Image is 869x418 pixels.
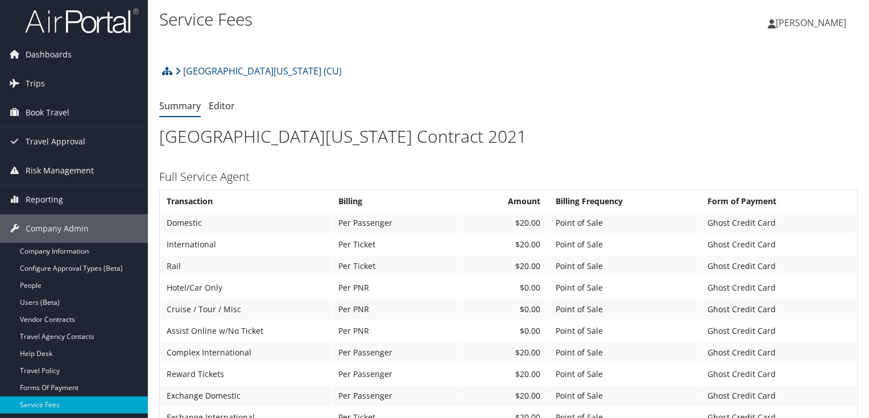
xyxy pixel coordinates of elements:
td: $0.00 [460,278,549,298]
td: Point of Sale [550,386,701,406]
td: Per Passenger [333,386,458,406]
span: Reporting [26,185,63,214]
td: Point of Sale [550,278,701,298]
span: [PERSON_NAME] [776,16,846,29]
img: airportal-logo.png [25,7,139,34]
td: Cruise / Tour / Misc [161,299,332,320]
td: Ghost Credit Card [702,342,856,363]
th: Amount [460,191,549,212]
td: Ghost Credit Card [702,213,856,233]
span: Dashboards [26,40,72,69]
td: Ghost Credit Card [702,364,856,384]
td: Point of Sale [550,342,701,363]
td: $20.00 [460,342,549,363]
span: Company Admin [26,214,89,243]
th: Transaction [161,191,332,212]
td: Point of Sale [550,213,701,233]
a: Editor [209,100,235,112]
td: Per PNR [333,278,458,298]
td: $20.00 [460,386,549,406]
td: $20.00 [460,364,549,384]
span: Travel Approval [26,127,85,156]
td: Exchange Domestic [161,386,332,406]
h1: [GEOGRAPHIC_DATA][US_STATE] Contract 2021 [159,125,858,148]
td: Point of Sale [550,299,701,320]
span: Trips [26,69,45,98]
td: Point of Sale [550,364,701,384]
span: Risk Management [26,156,94,185]
td: Ghost Credit Card [702,278,856,298]
td: $0.00 [460,299,549,320]
td: Per Passenger [333,342,458,363]
td: $0.00 [460,321,549,341]
td: Per Ticket [333,234,458,255]
a: [GEOGRAPHIC_DATA][US_STATE] (CU) [175,60,342,82]
td: Domestic [161,213,332,233]
td: Point of Sale [550,321,701,341]
td: $20.00 [460,213,549,233]
th: Form of Payment [702,191,856,212]
td: Point of Sale [550,234,701,255]
h3: Full Service Agent [159,169,858,185]
span: Book Travel [26,98,69,127]
td: Per Passenger [333,213,458,233]
td: Ghost Credit Card [702,256,856,276]
th: Billing Frequency [550,191,701,212]
td: Complex International [161,342,332,363]
a: Summary [159,100,201,112]
h1: Service Fees [159,7,625,31]
td: Hotel/Car Only [161,278,332,298]
td: Per PNR [333,299,458,320]
td: $20.00 [460,256,549,276]
td: Per Ticket [333,256,458,276]
td: Ghost Credit Card [702,299,856,320]
th: Billing [333,191,458,212]
td: Per Passenger [333,364,458,384]
td: Ghost Credit Card [702,386,856,406]
td: Ghost Credit Card [702,321,856,341]
td: $20.00 [460,234,549,255]
td: Assist Online w/No Ticket [161,321,332,341]
td: Reward Tickets [161,364,332,384]
a: [PERSON_NAME] [768,6,858,40]
td: International [161,234,332,255]
td: Per PNR [333,321,458,341]
td: Point of Sale [550,256,701,276]
td: Ghost Credit Card [702,234,856,255]
td: Rail [161,256,332,276]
